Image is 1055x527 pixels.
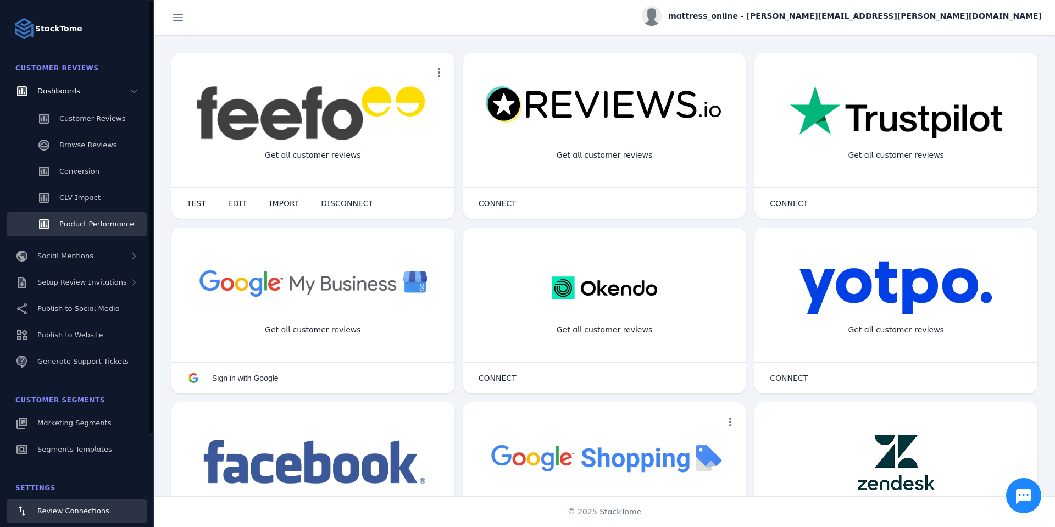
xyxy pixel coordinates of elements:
a: Marketing Segments [7,411,147,435]
button: CONNECT [468,192,527,214]
button: CONNECT [759,192,819,214]
span: Review Connections [37,507,109,515]
span: Conversion [59,167,99,175]
img: okendo.webp [552,260,657,315]
button: more [719,411,741,433]
span: CLV Impact [59,193,101,202]
a: Browse Reviews [7,133,147,157]
span: Setup Review Invitations [37,278,127,286]
span: CONNECT [479,374,517,382]
img: googlebusiness.png [193,260,432,305]
span: EDIT [228,199,247,207]
div: Get all customer reviews [548,315,662,345]
button: CONNECT [468,367,527,389]
img: profile.jpg [642,6,662,26]
span: DISCONNECT [321,199,373,207]
a: Product Performance [7,212,147,236]
strong: StackTome [35,23,82,35]
img: feefo.png [195,86,431,141]
img: Logo image [13,18,35,40]
button: CONNECT [759,367,819,389]
span: TEST [187,199,206,207]
span: Sign in with Google [212,374,279,382]
span: IMPORT [269,199,299,207]
span: Dashboards [37,87,80,95]
img: reviewsio.svg [485,86,724,124]
button: IMPORT [258,192,310,214]
button: EDIT [217,192,258,214]
button: DISCONNECT [310,192,384,214]
div: Get all customer reviews [256,141,370,170]
img: yotpo.png [799,260,993,315]
span: Product Performance [59,220,134,228]
span: Publish to Website [37,331,103,339]
img: trustpilot.png [790,86,1002,141]
img: googleshopping.png [485,435,724,480]
span: Social Mentions [37,252,93,260]
span: Marketing Segments [37,419,111,427]
a: Customer Reviews [7,107,147,131]
button: Sign in with Google [176,367,290,389]
a: Publish to Social Media [7,297,147,321]
div: Get all customer reviews [839,315,953,345]
span: Customer Reviews [15,64,99,72]
span: Customer Segments [15,396,105,404]
span: Settings [15,484,55,492]
div: Get all customer reviews [256,315,370,345]
a: Review Connections [7,499,147,523]
div: Get all customer reviews [548,141,662,170]
span: Generate Support Tickets [37,357,129,365]
button: more [428,62,450,84]
a: Generate Support Tickets [7,350,147,374]
span: © 2025 StackTome [568,506,642,518]
span: CONNECT [770,374,808,382]
span: Publish to Social Media [37,304,120,313]
img: zendesk.png [858,435,935,490]
div: Get all customer reviews [839,141,953,170]
button: mattress_online - [PERSON_NAME][EMAIL_ADDRESS][PERSON_NAME][DOMAIN_NAME] [642,6,1042,26]
img: facebook.png [196,435,430,490]
span: Segments Templates [37,445,112,453]
span: CONNECT [479,199,517,207]
span: Browse Reviews [59,141,117,149]
a: Segments Templates [7,437,147,462]
span: CONNECT [770,199,808,207]
a: Conversion [7,159,147,184]
button: TEST [176,192,217,214]
span: mattress_online - [PERSON_NAME][EMAIL_ADDRESS][PERSON_NAME][DOMAIN_NAME] [668,10,1042,22]
a: Publish to Website [7,323,147,347]
span: Customer Reviews [59,114,125,123]
a: CLV Impact [7,186,147,210]
div: Import Products from Google [540,490,669,519]
div: Get all tickets [860,490,931,519]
